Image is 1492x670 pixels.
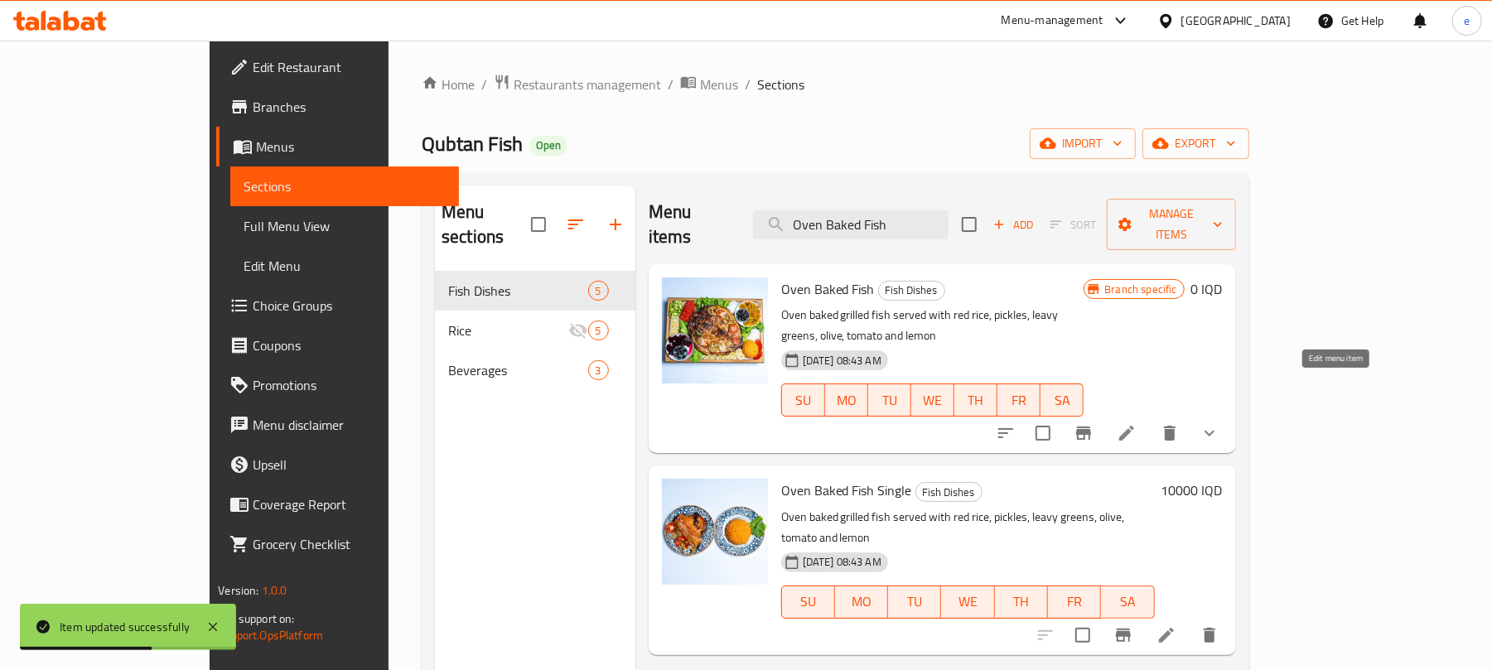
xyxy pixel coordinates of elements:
svg: Inactive section [568,321,588,340]
span: Promotions [253,375,446,395]
span: Edit Restaurant [253,57,446,77]
h6: 0 IQD [1191,277,1223,301]
span: WE [948,590,987,614]
span: TU [875,388,905,412]
span: Full Menu View [244,216,446,236]
span: WE [918,388,948,412]
div: items [588,360,609,380]
button: Add section [596,205,635,244]
span: Beverages [448,360,588,380]
h2: Menu items [649,200,733,249]
button: Manage items [1107,199,1236,250]
button: SA [1041,383,1084,417]
a: Sections [230,166,459,206]
span: SU [789,590,828,614]
input: search [753,210,949,239]
span: Fish Dishes [916,483,982,502]
button: TU [888,586,941,619]
a: Menus [216,127,459,166]
span: Select to update [1065,618,1100,653]
a: Restaurants management [494,74,661,95]
button: TH [954,383,997,417]
a: Menus [680,74,738,95]
span: Sort sections [556,205,596,244]
a: Full Menu View [230,206,459,246]
a: Edit menu item [1156,625,1176,645]
div: Item updated successfully [60,618,190,636]
h2: Menu sections [442,200,531,249]
span: Select section first [1040,212,1107,238]
button: WE [941,586,994,619]
button: SU [781,383,825,417]
button: TU [868,383,911,417]
p: Oven baked grilled fish served with red rice, pickles, leavy greens, olive, tomato and lemon [781,305,1084,346]
p: Oven baked grilled fish served with red rice, pickles, leavy greens, olive, tomato and lemon [781,507,1155,548]
li: / [668,75,674,94]
span: Select all sections [521,207,556,242]
svg: Show Choices [1200,423,1219,443]
span: [DATE] 08:43 AM [796,353,888,369]
span: Get support on: [218,608,294,629]
img: Oven Baked Fish [662,277,768,383]
span: Restaurants management [514,75,661,94]
span: Manage items [1120,204,1223,245]
button: delete [1190,615,1229,655]
span: export [1156,133,1236,154]
button: delete [1150,413,1190,453]
span: Add [991,215,1036,234]
div: Beverages3 [435,350,635,390]
span: Rice [448,321,568,340]
span: Select to update [1026,416,1060,451]
span: Open [529,138,567,152]
a: Choice Groups [216,286,459,325]
span: MO [842,590,881,614]
button: TH [995,586,1048,619]
span: TU [895,590,934,614]
a: Edit Menu [230,246,459,286]
button: Branch-specific-item [1064,413,1103,453]
button: MO [825,383,868,417]
span: TH [961,388,991,412]
span: SA [1047,388,1077,412]
button: FR [1048,586,1101,619]
a: Upsell [216,445,459,484]
img: Oven Baked Fish Single [662,479,768,585]
span: Branches [253,97,446,117]
span: Upsell [253,455,446,475]
button: show more [1190,413,1229,453]
div: items [588,281,609,301]
li: / [745,75,751,94]
li: / [481,75,487,94]
span: SU [789,388,818,412]
button: MO [835,586,888,619]
span: Sections [757,75,804,94]
span: Version: [218,580,258,601]
span: Select section [952,207,987,242]
span: Qubtan Fish [422,125,523,162]
span: Fish Dishes [879,281,944,300]
button: SA [1101,586,1154,619]
span: SA [1108,590,1147,614]
span: Edit Menu [244,256,446,276]
span: MO [832,388,862,412]
span: Oven Baked Fish [781,277,875,301]
span: Sections [244,176,446,196]
button: Add [987,212,1040,238]
span: 5 [589,283,608,299]
div: Fish Dishes [915,482,983,502]
span: Menu disclaimer [253,415,446,435]
a: Coverage Report [216,484,459,524]
span: FR [1055,590,1094,614]
a: Grocery Checklist [216,524,459,564]
a: Coupons [216,325,459,365]
span: e [1464,12,1470,30]
span: FR [1004,388,1034,412]
span: Fish Dishes [448,281,588,301]
div: Rice5 [435,311,635,350]
button: FR [997,383,1041,417]
a: Support.OpsPlatform [218,624,323,646]
button: Branch-specific-item [1103,615,1143,655]
div: items [588,321,609,340]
